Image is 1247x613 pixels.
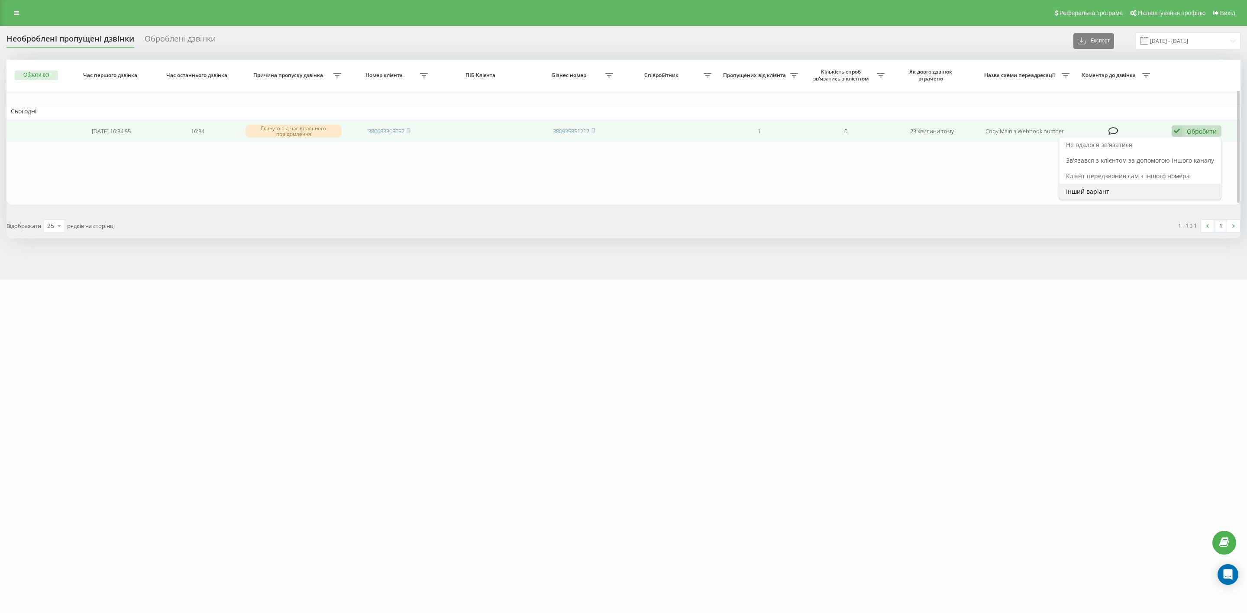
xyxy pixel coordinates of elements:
[535,72,605,79] span: Бізнес номер
[155,120,241,143] td: 16:34
[441,72,522,79] span: ПІБ Клієнта
[980,72,1061,79] span: Назва схеми переадресації
[163,72,233,79] span: Час останнього дзвінка
[553,127,589,135] a: 380935851212
[1214,220,1227,232] a: 1
[246,72,333,79] span: Причина пропуску дзвінка
[6,222,41,230] span: Відображати
[350,72,420,79] span: Номер клієнта
[1066,156,1214,164] span: Зв'язався з клієнтом за допомогою іншого каналу
[720,72,791,79] span: Пропущених від клієнта
[68,120,155,143] td: [DATE] 16:34:55
[246,125,342,138] div: Скинуто під час вітального повідомлення
[975,120,1074,143] td: Copy Main з Webhook number
[1187,127,1217,135] div: Обробити
[76,72,146,79] span: Час першого дзвінка
[716,120,803,143] td: 1
[1060,10,1123,16] span: Реферальна програма
[6,105,1241,118] td: Сьогодні
[807,68,877,82] span: Кількість спроб зв'язатись з клієнтом
[1066,172,1190,180] span: Клієнт передзвонив сам з іншого номера
[15,71,58,80] button: Обрати всі
[889,120,976,143] td: 23 хвилини тому
[1078,72,1142,79] span: Коментар до дзвінка
[1066,141,1132,149] span: Не вдалося зв'язатися
[1066,187,1109,196] span: Інший варіант
[897,68,967,82] span: Як довго дзвінок втрачено
[802,120,889,143] td: 0
[1218,564,1238,585] div: Open Intercom Messenger
[1220,10,1235,16] span: Вихід
[145,34,216,48] div: Оброблені дзвінки
[1073,33,1114,49] button: Експорт
[1138,10,1205,16] span: Налаштування профілю
[368,127,404,135] a: 380683305052
[1178,221,1197,230] div: 1 - 1 з 1
[67,222,115,230] span: рядків на сторінці
[622,72,703,79] span: Співробітник
[47,221,54,230] div: 25
[6,34,134,48] div: Необроблені пропущені дзвінки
